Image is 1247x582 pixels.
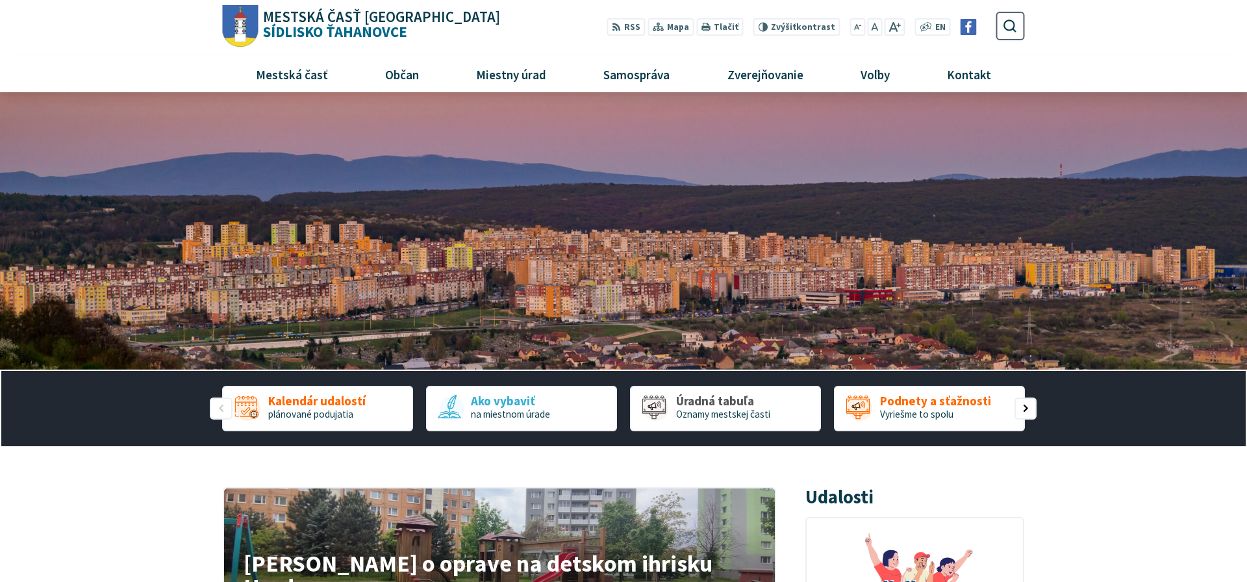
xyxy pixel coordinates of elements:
span: Občan [381,57,424,92]
span: Miestny úrad [472,57,551,92]
a: Logo Sídlisko Ťahanovce, prejsť na domovskú stránku. [222,5,499,47]
span: Mapa [667,21,689,34]
span: Mestská časť [251,57,333,92]
span: Podnety a sťažnosti [880,394,991,408]
button: Nastaviť pôvodnú veľkosť písma [868,18,882,36]
span: kontrast [771,22,835,32]
span: Úradná tabuľa [676,394,770,408]
a: Kalendár udalostí plánované podujatia [222,386,413,431]
a: Mestská časť [233,57,352,92]
button: Zmenšiť veľkosť písma [850,18,865,36]
a: Občan [362,57,443,92]
h1: Sídlisko Ťahanovce [258,10,500,40]
span: EN [935,21,946,34]
a: Miestny úrad [453,57,570,92]
span: na miestnom úrade [471,408,550,420]
span: Kontakt [942,57,996,92]
a: Mapa [648,18,694,36]
a: Ako vybaviť na miestnom úrade [426,386,617,431]
span: Zvýšiť [771,21,796,32]
span: Oznamy mestskej časti [676,408,770,420]
div: 2 / 5 [426,386,617,431]
a: Voľby [837,57,913,92]
a: RSS [607,18,645,36]
img: Prejsť na domovskú stránku [222,5,258,47]
span: plánované podujatia [268,408,353,420]
span: Mestská časť [GEOGRAPHIC_DATA] [263,10,500,25]
h3: Udalosti [805,487,874,507]
div: 3 / 5 [630,386,821,431]
button: Zväčšiť veľkosť písma [885,18,905,36]
span: Samospráva [599,57,675,92]
span: Kalendár udalostí [268,394,366,408]
span: RSS [624,21,640,34]
a: Samospráva [580,57,694,92]
div: 4 / 5 [834,386,1025,431]
span: Ako vybaviť [471,394,550,408]
span: Vyriešme to spolu [880,408,953,420]
span: Tlačiť [714,22,738,32]
a: Kontakt [923,57,1014,92]
img: Prejsť na Facebook stránku [961,19,977,35]
a: Zverejňovanie [703,57,827,92]
div: Predošlý slajd [210,398,232,420]
a: EN [931,21,949,34]
div: 1 / 5 [222,386,413,431]
button: Tlačiť [696,18,743,36]
span: Zverejňovanie [722,57,808,92]
a: Úradná tabuľa Oznamy mestskej časti [630,386,821,431]
span: Voľby [855,57,894,92]
button: Zvýšiťkontrast [753,18,840,36]
div: Nasledujúci slajd [1014,398,1037,420]
a: Podnety a sťažnosti Vyriešme to spolu [834,386,1025,431]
